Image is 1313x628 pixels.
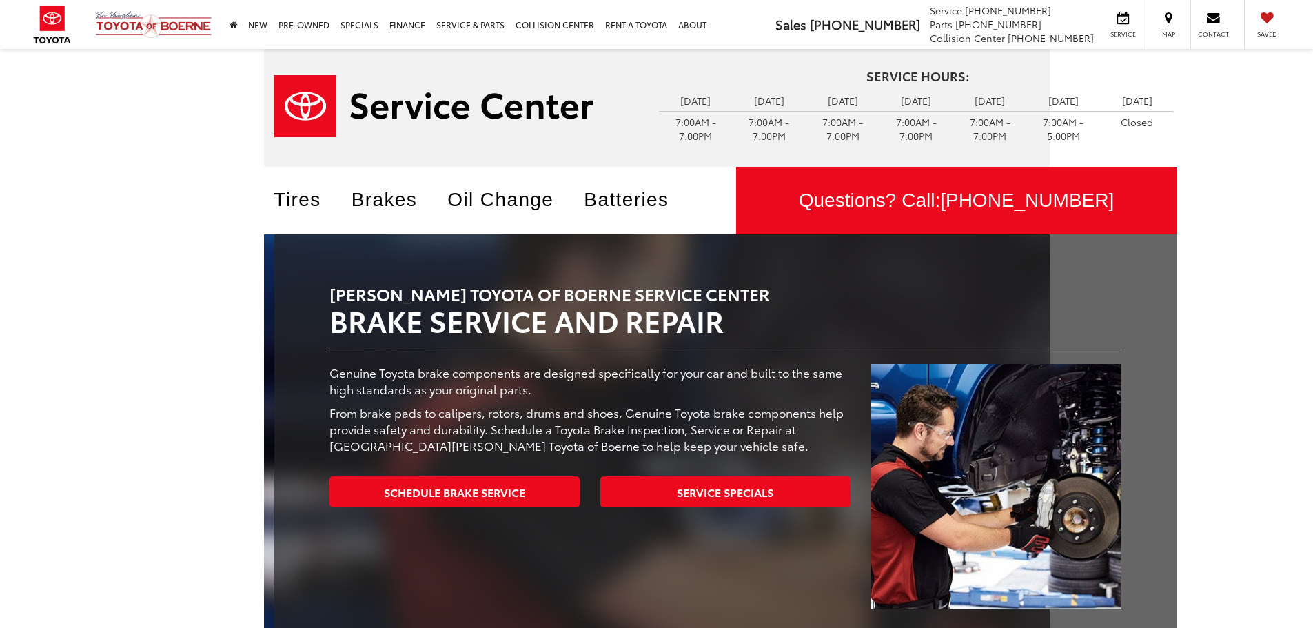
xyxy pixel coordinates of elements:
[329,364,851,397] p: Genuine Toyota brake components are designed specifically for your car and built to the same high...
[806,111,879,146] td: 7:00AM - 7:00PM
[879,90,953,111] td: [DATE]
[1252,30,1282,39] span: Saved
[352,189,438,210] a: Brakes
[1100,111,1174,132] td: Closed
[1198,30,1229,39] span: Contact
[659,90,733,111] td: [DATE]
[1027,90,1101,111] td: [DATE]
[871,364,1121,609] img: Service Center | Vic Vaughan Toyota of Boerne in Boerne TX
[600,476,851,507] a: Service Specials
[736,167,1177,234] div: Questions? Call:
[1100,90,1174,111] td: [DATE]
[879,111,953,146] td: 7:00AM - 7:00PM
[955,17,1041,31] span: [PHONE_NUMBER]
[274,189,342,210] a: Tires
[953,90,1027,111] td: [DATE]
[329,404,851,454] p: From brake pads to calipers, rotors, drums and shoes, Genuine Toyota brake components help provid...
[329,476,580,507] a: Schedule Brake Service
[329,282,770,305] span: [PERSON_NAME] Toyota of Boerne Service Center
[806,90,879,111] td: [DATE]
[733,90,806,111] td: [DATE]
[810,15,920,33] span: [PHONE_NUMBER]
[775,15,806,33] span: Sales
[736,167,1177,234] a: Questions? Call:[PHONE_NUMBER]
[953,111,1027,146] td: 7:00AM - 7:00PM
[930,31,1005,45] span: Collision Center
[1108,30,1139,39] span: Service
[965,3,1051,17] span: [PHONE_NUMBER]
[1153,30,1183,39] span: Map
[940,190,1114,211] span: [PHONE_NUMBER]
[1008,31,1094,45] span: [PHONE_NUMBER]
[659,111,733,146] td: 7:00AM - 7:00PM
[930,17,953,31] span: Parts
[930,3,962,17] span: Service
[95,10,212,39] img: Vic Vaughan Toyota of Boerne
[329,272,1122,336] h2: Brake Service And Repair
[659,70,1177,83] h4: Service Hours:
[733,111,806,146] td: 7:00AM - 7:00PM
[1027,111,1101,146] td: 7:00AM - 5:00PM
[274,75,593,137] img: Service Center | Vic Vaughan Toyota of Boerne in Boerne TX
[584,189,689,210] a: Batteries
[274,75,638,137] a: Service Center | Vic Vaughan Toyota of Boerne in Boerne TX
[447,189,574,210] a: Oil Change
